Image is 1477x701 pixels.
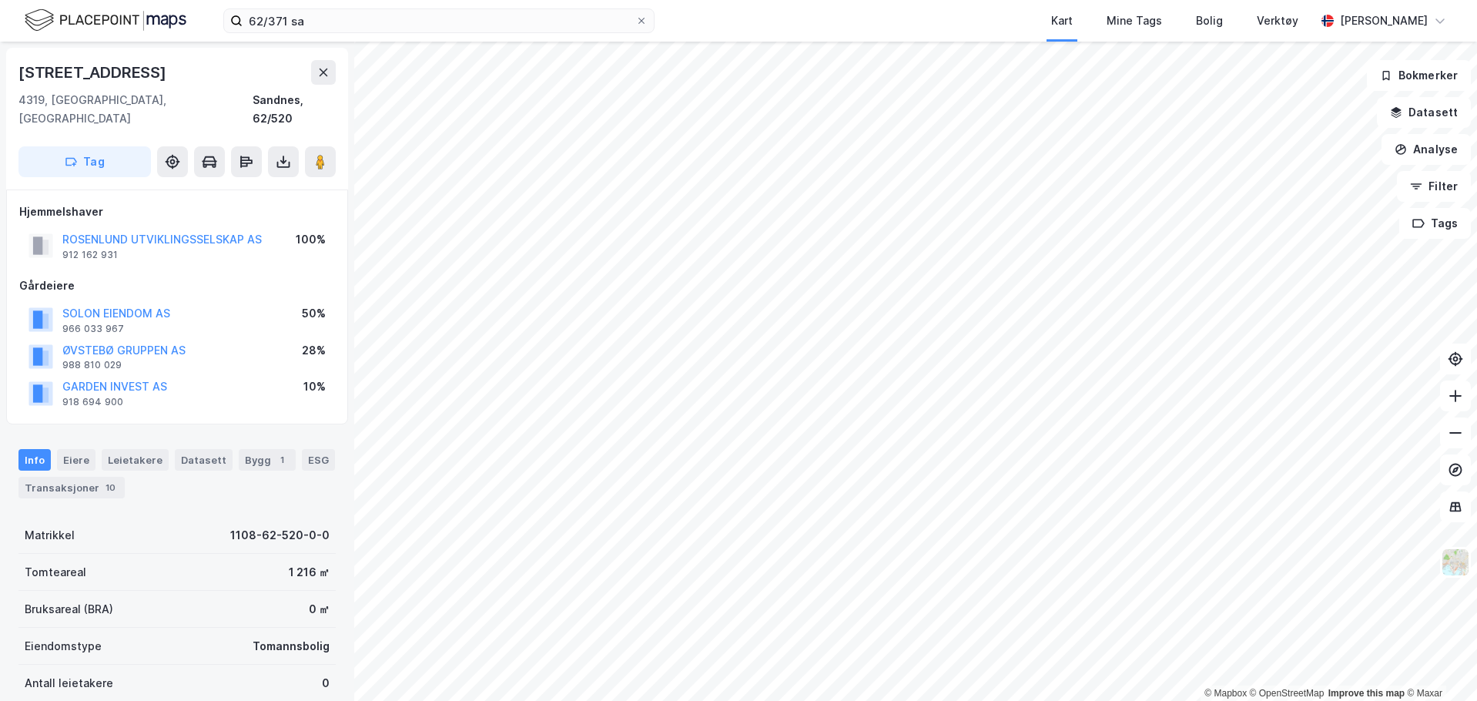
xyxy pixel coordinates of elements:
div: 1 216 ㎡ [289,563,330,582]
div: Kontrollprogram for chat [1400,627,1477,701]
img: logo.f888ab2527a4732fd821a326f86c7f29.svg [25,7,186,34]
div: Matrikkel [25,526,75,545]
div: Gårdeiere [19,277,335,295]
div: Tomteareal [25,563,86,582]
div: 10 [102,480,119,495]
div: 0 ㎡ [309,600,330,619]
div: 10% [303,377,326,396]
button: Tags [1399,208,1471,239]
div: 1108-62-520-0-0 [230,526,330,545]
button: Bokmerker [1367,60,1471,91]
div: 50% [302,304,326,323]
div: 100% [296,230,326,249]
div: Bygg [239,449,296,471]
div: 966 033 967 [62,323,124,335]
div: Antall leietakere [25,674,113,693]
div: Bolig [1196,12,1223,30]
div: 28% [302,341,326,360]
div: 0 [322,674,330,693]
button: Analyse [1382,134,1471,165]
div: Tomannsbolig [253,637,330,656]
div: 912 162 931 [62,249,118,261]
div: [PERSON_NAME] [1340,12,1428,30]
button: Filter [1397,171,1471,202]
div: Eiendomstype [25,637,102,656]
div: Kart [1051,12,1073,30]
div: Info [18,449,51,471]
img: Z [1441,548,1470,577]
div: Eiere [57,449,95,471]
a: Improve this map [1328,688,1405,699]
div: 1 [274,452,290,468]
div: Verktøy [1257,12,1298,30]
button: Tag [18,146,151,177]
div: 4319, [GEOGRAPHIC_DATA], [GEOGRAPHIC_DATA] [18,91,253,128]
div: Hjemmelshaver [19,203,335,221]
div: 988 810 029 [62,359,122,371]
div: Bruksareal (BRA) [25,600,113,619]
div: Leietakere [102,449,169,471]
div: Mine Tags [1107,12,1162,30]
input: Søk på adresse, matrikkel, gårdeiere, leietakere eller personer [243,9,635,32]
button: Datasett [1377,97,1471,128]
iframe: Chat Widget [1400,627,1477,701]
div: Transaksjoner [18,477,125,498]
div: Datasett [175,449,233,471]
div: Sandnes, 62/520 [253,91,336,128]
a: Mapbox [1204,688,1247,699]
a: OpenStreetMap [1250,688,1325,699]
div: 918 694 900 [62,396,123,408]
div: ESG [302,449,335,471]
div: [STREET_ADDRESS] [18,60,169,85]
